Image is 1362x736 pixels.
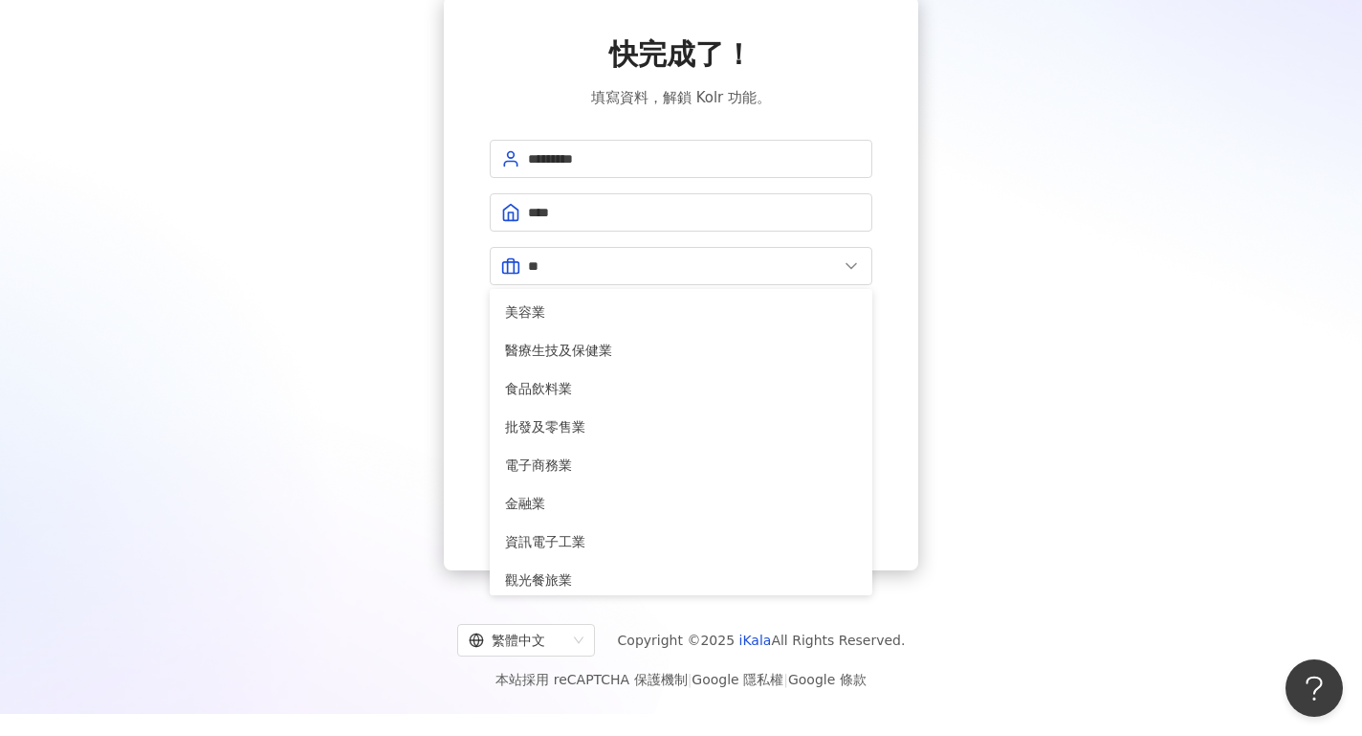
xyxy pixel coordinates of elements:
[505,493,857,514] span: 金融業
[505,455,857,476] span: 電子商務業
[505,378,857,399] span: 食品飲料業
[739,633,772,648] a: iKala
[469,625,566,656] div: 繁體中文
[788,672,867,687] a: Google 條款
[505,531,857,552] span: 資訊電子工業
[1285,659,1343,717] iframe: Help Scout Beacon - Open
[505,569,857,591] span: 觀光餐旅業
[495,668,866,691] span: 本站採用 reCAPTCHA 保護機制
[505,301,857,323] span: 美容業
[783,672,788,687] span: |
[609,34,753,75] span: 快完成了！
[505,416,857,437] span: 批發及零售業
[591,86,771,109] span: 填寫資料，解鎖 Kolr 功能。
[618,629,906,652] span: Copyright © 2025 All Rights Reserved.
[692,672,783,687] a: Google 隱私權
[505,340,857,361] span: 醫療生技及保健業
[688,672,692,687] span: |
